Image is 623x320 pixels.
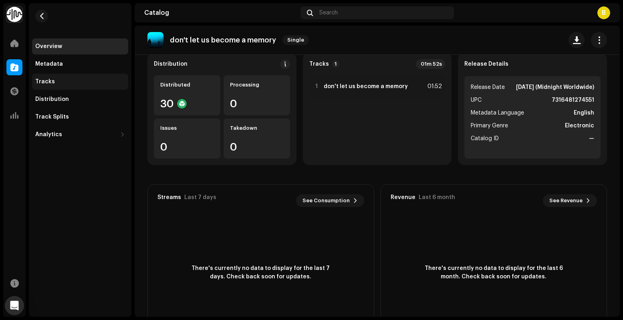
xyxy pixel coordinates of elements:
[35,131,62,138] div: Analytics
[589,134,594,143] strong: —
[471,95,482,105] span: UPC
[35,61,63,67] div: Metadata
[391,194,415,201] div: Revenue
[471,134,499,143] span: Catalog ID
[471,121,508,131] span: Primary Genre
[170,36,276,44] p: don't let us become a memory
[32,91,128,107] re-m-nav-item: Distribution
[5,296,24,315] div: Open Intercom Messenger
[302,193,350,209] span: See Consumption
[419,194,455,201] div: Last 6 month
[35,43,62,50] div: Overview
[543,194,597,207] button: See Revenue
[549,193,583,209] span: See Revenue
[32,74,128,90] re-m-nav-item: Tracks
[189,264,333,281] span: There's currently no data to display for the last 7 days. Check back soon for updates.
[6,6,22,22] img: 0f74c21f-6d1c-4dbc-9196-dbddad53419e
[32,109,128,125] re-m-nav-item: Track Splits
[32,127,128,143] re-m-nav-dropdown: Analytics
[574,108,594,118] strong: English
[184,194,216,201] div: Last 7 days
[319,10,338,16] span: Search
[552,95,594,105] strong: 7316481274551
[32,56,128,72] re-m-nav-item: Metadata
[421,264,566,281] span: There's currently no data to display for the last 6 month. Check back soon for updates.
[565,121,594,131] strong: Electronic
[296,194,364,207] button: See Consumption
[35,96,69,103] div: Distribution
[471,108,524,118] span: Metadata Language
[160,125,214,131] div: Issues
[230,125,284,131] div: Takedown
[35,78,55,85] div: Tracks
[147,32,163,48] img: 16da5ee6-3d2e-40a6-9e72-dd87641b374d
[157,194,181,201] div: Streams
[144,10,297,16] div: Catalog
[597,6,610,19] div: B
[32,38,128,54] re-m-nav-item: Overview
[282,35,309,45] span: Single
[35,114,69,120] div: Track Splits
